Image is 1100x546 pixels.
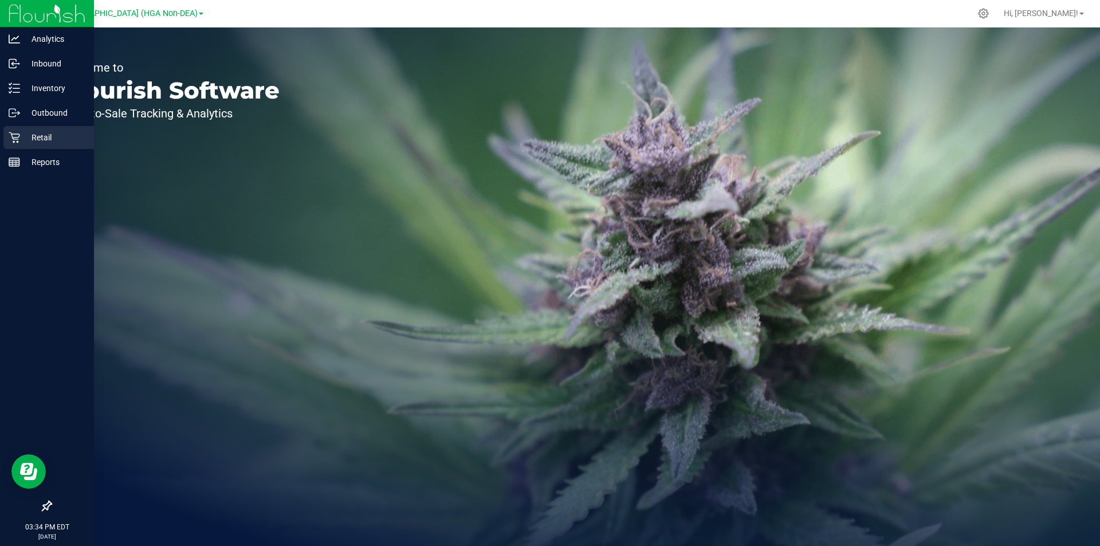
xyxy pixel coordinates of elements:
[1004,9,1078,18] span: Hi, [PERSON_NAME]!
[20,106,89,120] p: Outbound
[976,8,991,19] div: Manage settings
[11,454,46,489] iframe: Resource center
[20,81,89,95] p: Inventory
[20,155,89,169] p: Reports
[62,79,280,102] p: Flourish Software
[9,107,20,119] inline-svg: Outbound
[20,32,89,46] p: Analytics
[20,131,89,144] p: Retail
[9,156,20,168] inline-svg: Reports
[20,57,89,70] p: Inbound
[62,62,280,73] p: Welcome to
[9,132,20,143] inline-svg: Retail
[62,108,280,119] p: Seed-to-Sale Tracking & Analytics
[33,9,198,18] span: PNW.7-[GEOGRAPHIC_DATA] (HGA Non-DEA)
[5,532,89,541] p: [DATE]
[9,33,20,45] inline-svg: Analytics
[9,83,20,94] inline-svg: Inventory
[5,522,89,532] p: 03:34 PM EDT
[9,58,20,69] inline-svg: Inbound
